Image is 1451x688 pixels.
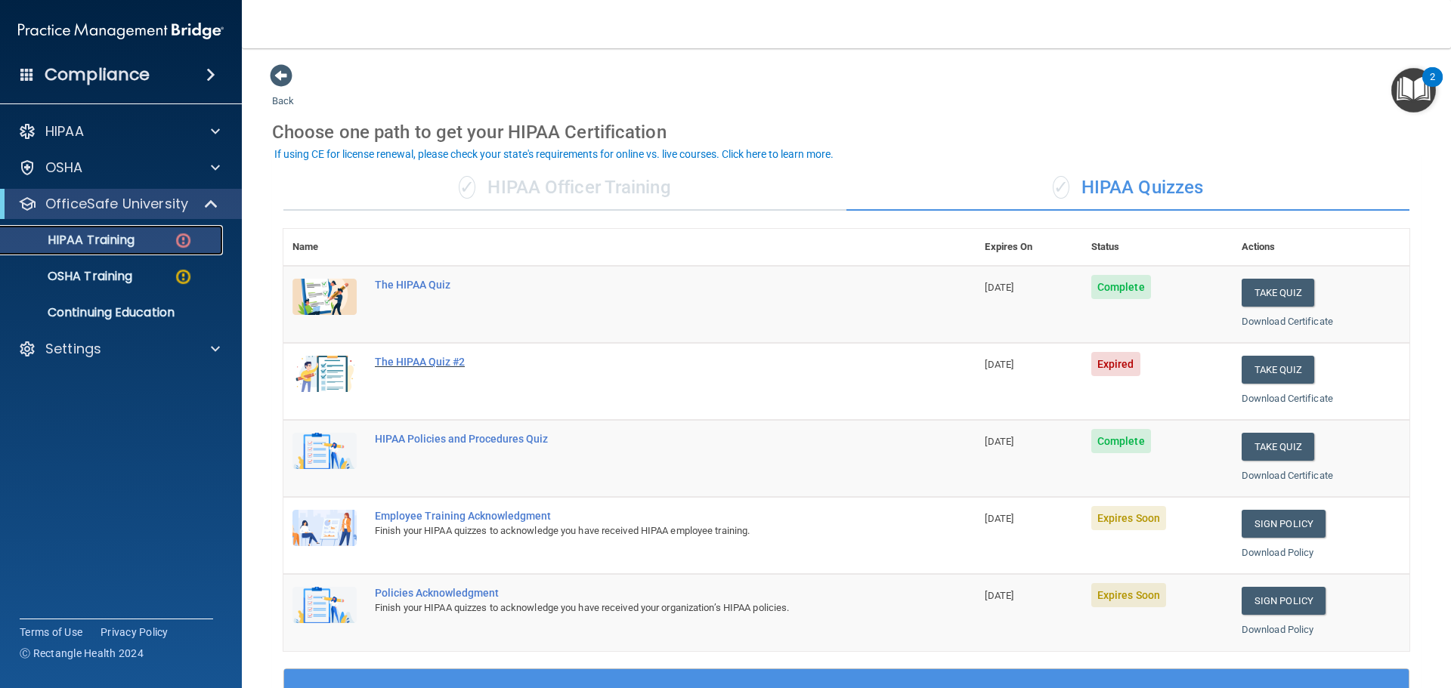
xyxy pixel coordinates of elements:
span: [DATE] [985,282,1013,293]
th: Status [1082,229,1233,266]
div: The HIPAA Quiz #2 [375,356,900,368]
a: Privacy Policy [101,625,169,640]
a: Download Policy [1242,547,1314,558]
div: HIPAA Policies and Procedures Quiz [375,433,900,445]
div: HIPAA Officer Training [283,165,846,211]
a: Download Certificate [1242,470,1333,481]
a: Back [272,77,294,106]
span: Ⓒ Rectangle Health 2024 [20,646,144,661]
span: Expires Soon [1091,583,1166,607]
p: OSHA [45,159,83,177]
div: The HIPAA Quiz [375,279,900,291]
p: OfficeSafe University [45,195,188,213]
span: Complete [1091,429,1151,453]
div: Policies Acknowledgment [375,587,900,599]
a: Download Certificate [1242,393,1333,404]
p: HIPAA Training [10,233,135,248]
th: Name [283,229,366,266]
button: Take Quiz [1242,356,1314,384]
div: Employee Training Acknowledgment [375,510,900,522]
div: 2 [1430,77,1435,97]
h4: Compliance [45,64,150,85]
span: [DATE] [985,590,1013,601]
button: If using CE for license renewal, please check your state's requirements for online vs. live cours... [272,147,836,162]
span: [DATE] [985,513,1013,524]
img: danger-circle.6113f641.png [174,231,193,250]
span: Expires Soon [1091,506,1166,530]
a: Sign Policy [1242,587,1326,615]
th: Expires On [976,229,1081,266]
div: HIPAA Quizzes [846,165,1409,211]
a: Download Policy [1242,624,1314,635]
img: PMB logo [18,16,224,46]
a: OfficeSafe University [18,195,219,213]
span: ✓ [459,176,475,199]
span: [DATE] [985,436,1013,447]
a: HIPAA [18,122,220,140]
p: HIPAA [45,122,84,140]
div: Choose one path to get your HIPAA Certification [272,110,1421,154]
span: ✓ [1053,176,1069,199]
button: Take Quiz [1242,279,1314,307]
img: warning-circle.0cc9ac19.png [174,267,193,286]
p: Settings [45,340,101,358]
span: Complete [1091,275,1151,299]
div: Finish your HIPAA quizzes to acknowledge you have received HIPAA employee training. [375,522,900,540]
button: Take Quiz [1242,433,1314,461]
div: If using CE for license renewal, please check your state's requirements for online vs. live cours... [274,149,834,159]
a: Terms of Use [20,625,82,640]
a: Download Certificate [1242,316,1333,327]
p: OSHA Training [10,269,132,284]
button: Open Resource Center, 2 new notifications [1391,68,1436,113]
a: Settings [18,340,220,358]
span: [DATE] [985,359,1013,370]
div: Finish your HIPAA quizzes to acknowledge you have received your organization’s HIPAA policies. [375,599,900,617]
span: Expired [1091,352,1140,376]
th: Actions [1233,229,1409,266]
a: Sign Policy [1242,510,1326,538]
p: Continuing Education [10,305,216,320]
a: OSHA [18,159,220,177]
